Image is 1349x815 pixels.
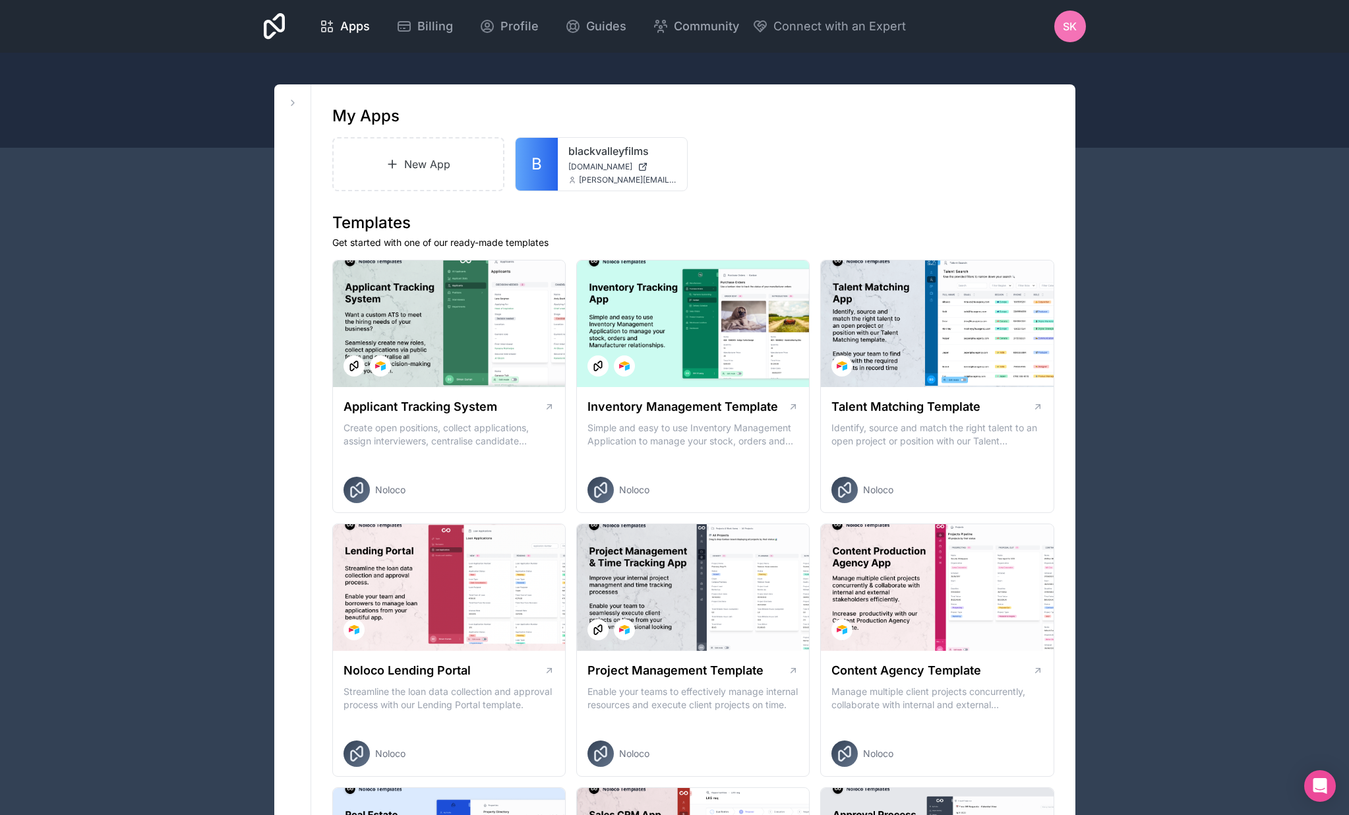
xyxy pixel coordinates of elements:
[344,661,471,680] h1: Noloco Lending Portal
[516,138,558,191] a: B
[417,17,453,36] span: Billing
[619,624,630,635] img: Airtable Logo
[642,12,750,41] a: Community
[831,398,980,416] h1: Talent Matching Template
[863,483,893,497] span: Noloco
[587,398,778,416] h1: Inventory Management Template
[831,661,981,680] h1: Content Agency Template
[340,17,370,36] span: Apps
[531,154,542,175] span: B
[837,624,847,635] img: Airtable Logo
[674,17,739,36] span: Community
[773,17,906,36] span: Connect with an Expert
[587,661,764,680] h1: Project Management Template
[375,747,405,760] span: Noloco
[831,421,1042,448] p: Identify, source and match the right talent to an open project or position with our Talent Matchi...
[837,361,847,371] img: Airtable Logo
[332,106,400,127] h1: My Apps
[344,685,555,711] p: Streamline the loan data collection and approval process with our Lending Portal template.
[332,212,1054,233] h1: Templates
[579,175,676,185] span: [PERSON_NAME][EMAIL_ADDRESS][DOMAIN_NAME]
[586,17,626,36] span: Guides
[831,685,1042,711] p: Manage multiple client projects concurrently, collaborate with internal and external stakeholders...
[375,361,386,371] img: Airtable Logo
[619,747,649,760] span: Noloco
[619,483,649,497] span: Noloco
[752,17,906,36] button: Connect with an Expert
[1304,770,1336,802] div: Open Intercom Messenger
[332,236,1054,249] p: Get started with one of our ready-made templates
[332,137,505,191] a: New App
[349,624,359,635] img: Airtable Logo
[568,162,632,172] span: [DOMAIN_NAME]
[568,143,676,159] a: blackvalleyfilms
[309,12,380,41] a: Apps
[587,685,798,711] p: Enable your teams to effectively manage internal resources and execute client projects on time.
[344,398,497,416] h1: Applicant Tracking System
[555,12,637,41] a: Guides
[1063,18,1077,34] span: SK
[863,747,893,760] span: Noloco
[568,162,676,172] a: [DOMAIN_NAME]
[344,421,555,448] p: Create open positions, collect applications, assign interviewers, centralise candidate feedback a...
[500,17,539,36] span: Profile
[587,421,798,448] p: Simple and easy to use Inventory Management Application to manage your stock, orders and Manufact...
[386,12,464,41] a: Billing
[619,361,630,371] img: Airtable Logo
[375,483,405,497] span: Noloco
[469,12,549,41] a: Profile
